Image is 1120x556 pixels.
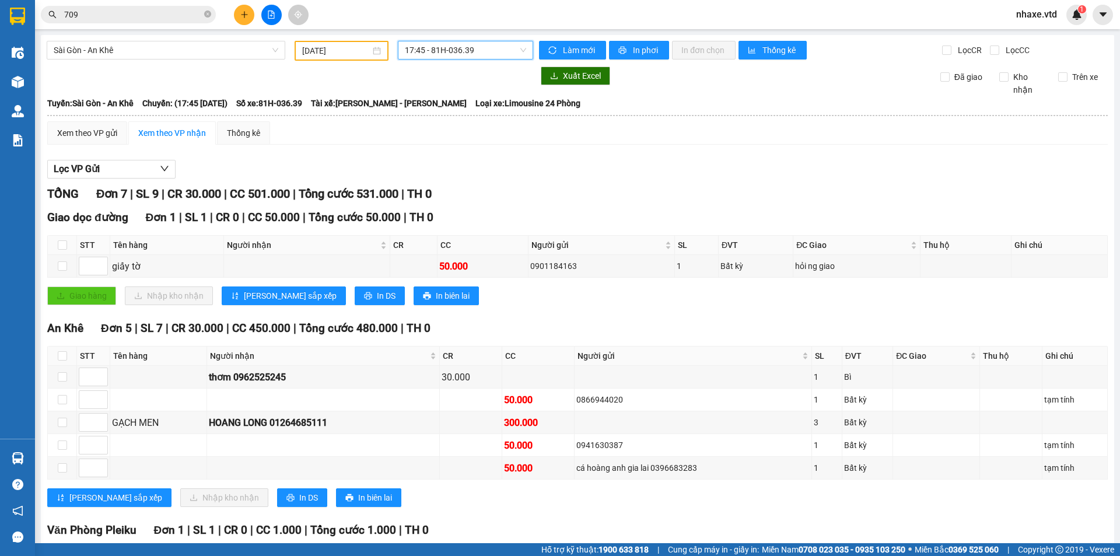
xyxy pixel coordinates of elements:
[1067,71,1102,83] span: Trên xe
[110,347,207,366] th: Tên hàng
[844,416,891,429] div: Bất kỳ
[842,347,894,366] th: ĐVT
[166,321,169,335] span: |
[12,452,24,464] img: warehouse-icon
[921,236,1012,255] th: Thu hộ
[54,162,100,176] span: Lọc VP Gửi
[563,69,601,82] span: Xuất Excel
[609,41,669,60] button: printerIn phơi
[187,523,190,537] span: |
[277,488,327,507] button: printerIn DS
[309,211,401,224] span: Tổng cước 50.000
[377,289,395,302] span: In DS
[47,286,116,305] button: uploadGiao hàng
[47,523,136,537] span: Văn Phòng Pleiku
[204,9,211,20] span: close-circle
[796,239,908,251] span: ĐC Giao
[218,523,221,537] span: |
[204,11,211,18] span: close-circle
[209,415,438,430] div: HOANG LONG 01264685111
[1009,71,1049,96] span: Kho nhận
[345,494,353,503] span: printer
[256,523,302,537] span: CC 1.000
[762,543,905,556] span: Miền Nam
[548,46,558,55] span: sync
[242,211,245,224] span: |
[576,461,810,474] div: cá hoàng anh gia lai 0396683283
[844,370,891,383] div: Bì
[234,5,254,25] button: plus
[1042,347,1108,366] th: Ghi chú
[531,239,663,251] span: Người gửi
[12,105,24,117] img: warehouse-icon
[261,5,282,25] button: file-add
[908,547,912,552] span: ⚪️
[423,292,431,301] span: printer
[167,187,221,201] span: CR 30.000
[210,211,213,224] span: |
[286,494,295,503] span: printer
[193,523,215,537] span: SL 1
[405,41,526,59] span: 17:45 - 81H-036.39
[814,416,839,429] div: 3
[12,531,23,543] span: message
[216,211,239,224] span: CR 0
[57,494,65,503] span: sort-ascending
[12,479,23,490] span: question-circle
[1007,7,1066,22] span: nhaxe.vtd
[112,415,205,430] div: GẠCH MEN
[539,41,606,60] button: syncLàm mới
[576,393,810,406] div: 0866944020
[299,187,398,201] span: Tổng cước 531.000
[1044,461,1105,474] div: tạm tính
[672,41,736,60] button: In đơn chọn
[47,99,134,108] b: Tuyến: Sài Gòn - An Khê
[101,321,132,335] span: Đơn 5
[135,321,138,335] span: |
[250,523,253,537] span: |
[675,236,719,255] th: SL
[288,5,309,25] button: aim
[185,211,207,224] span: SL 1
[231,292,239,301] span: sort-ascending
[310,523,396,537] span: Tổng cước 1.000
[719,236,793,255] th: ĐVT
[294,11,302,19] span: aim
[812,347,842,366] th: SL
[399,523,402,537] span: |
[504,438,572,453] div: 50.000
[179,211,182,224] span: |
[141,321,163,335] span: SL 7
[576,439,810,452] div: 0941630387
[762,44,797,57] span: Thống kê
[232,321,290,335] span: CC 450.000
[1044,439,1105,452] div: tạm tính
[77,236,110,255] th: STT
[304,523,307,537] span: |
[530,260,673,272] div: 0901184163
[439,259,526,274] div: 50.000
[953,44,984,57] span: Lọc CR
[54,41,278,59] span: Sài Gòn - An Khê
[1055,545,1063,554] span: copyright
[504,415,572,430] div: 300.000
[12,134,24,146] img: solution-icon
[48,11,57,19] span: search
[668,543,759,556] span: Cung cấp máy in - giấy in:
[504,393,572,407] div: 50.000
[112,259,222,274] div: giấy tờ
[436,289,470,302] span: In biên lai
[401,321,404,335] span: |
[142,97,228,110] span: Chuyến: (17:45 [DATE])
[299,491,318,504] span: In DS
[844,461,891,474] div: Bất kỳ
[1007,543,1009,556] span: |
[226,321,229,335] span: |
[227,127,260,139] div: Thống kê
[1072,9,1082,20] img: icon-new-feature
[69,491,162,504] span: [PERSON_NAME] sắp xếp
[550,72,558,81] span: download
[677,260,716,272] div: 1
[799,545,905,554] strong: 0708 023 035 - 0935 103 250
[12,505,23,516] span: notification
